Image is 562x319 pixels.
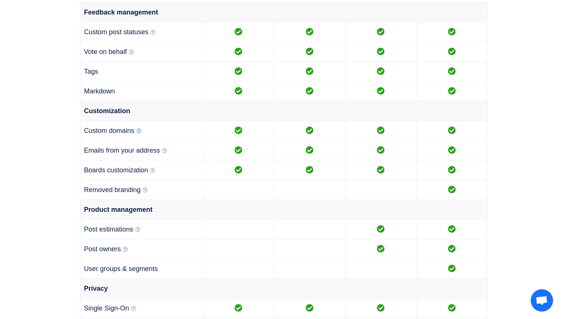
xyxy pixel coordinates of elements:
[80,101,488,121] td: Customization
[80,259,203,279] td: User groups & segments
[531,289,553,312] a: Open chat
[80,279,488,299] td: Privacy
[84,226,133,233] span: Post estimations
[80,200,488,220] td: Product management
[84,304,129,312] span: Single Sign-On
[84,166,148,174] span: Boards customization
[80,62,203,82] td: Tags
[84,28,149,36] span: Custom post statuses
[84,48,127,55] span: Vote on behalf
[84,127,134,134] span: Custom domains
[80,82,203,101] td: Markdown
[84,245,121,253] span: Post owners
[84,186,141,194] span: Removed branding
[80,3,488,22] td: Feedback management
[84,147,160,154] span: Emails from your address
